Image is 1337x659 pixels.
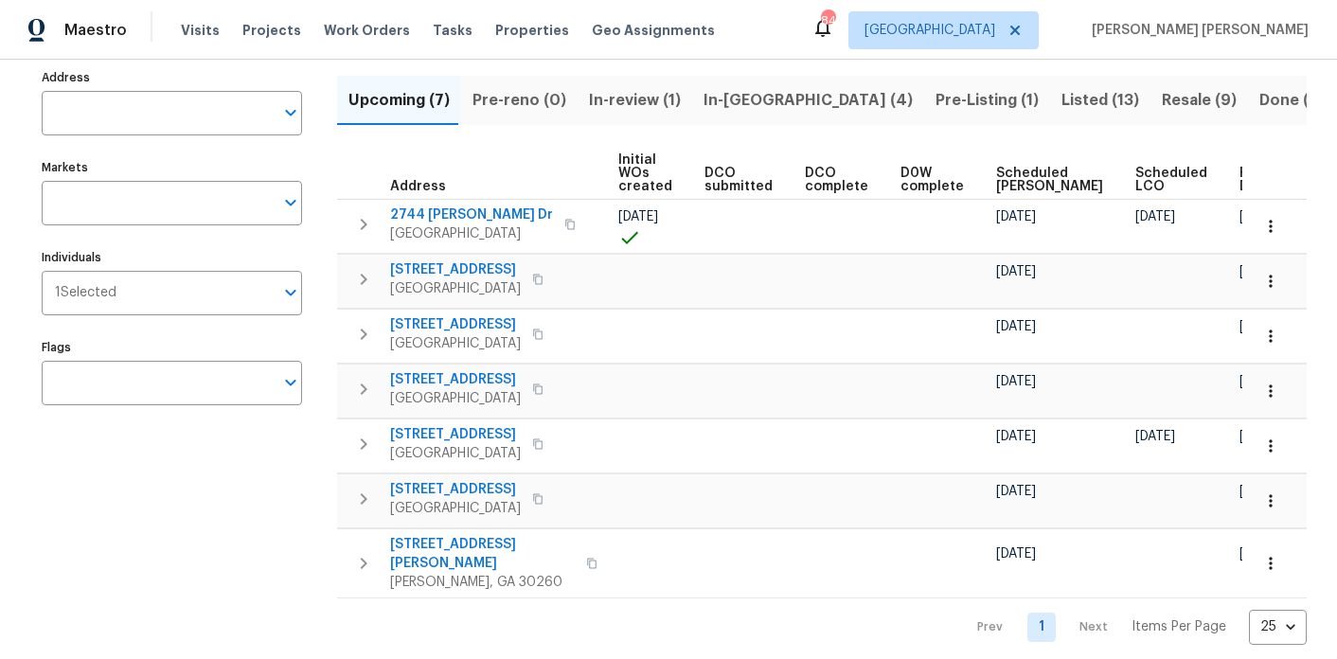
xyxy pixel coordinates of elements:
[433,24,472,37] span: Tasks
[390,279,521,298] span: [GEOGRAPHIC_DATA]
[704,87,913,114] span: In-[GEOGRAPHIC_DATA] (4)
[618,153,672,193] span: Initial WOs created
[242,21,301,40] span: Projects
[996,547,1036,561] span: [DATE]
[390,370,521,389] span: [STREET_ADDRESS]
[1239,547,1279,561] span: [DATE]
[996,320,1036,333] span: [DATE]
[181,21,220,40] span: Visits
[1239,430,1279,443] span: [DATE]
[390,499,521,518] span: [GEOGRAPHIC_DATA]
[996,265,1036,278] span: [DATE]
[996,430,1036,443] span: [DATE]
[390,260,521,279] span: [STREET_ADDRESS]
[821,11,834,30] div: 84
[1084,21,1309,40] span: [PERSON_NAME] [PERSON_NAME]
[277,99,304,126] button: Open
[900,167,964,193] span: D0W complete
[42,342,302,353] label: Flags
[936,87,1039,114] span: Pre-Listing (1)
[55,285,116,301] span: 1 Selected
[1132,617,1226,636] p: Items Per Page
[390,205,553,224] span: 2744 [PERSON_NAME] Dr
[390,425,521,444] span: [STREET_ADDRESS]
[42,162,302,173] label: Markets
[390,180,446,193] span: Address
[1239,320,1279,333] span: [DATE]
[996,210,1036,223] span: [DATE]
[390,480,521,499] span: [STREET_ADDRESS]
[1249,602,1307,651] div: 25
[1135,430,1175,443] span: [DATE]
[1027,613,1056,642] a: Goto page 1
[1135,210,1175,223] span: [DATE]
[390,444,521,463] span: [GEOGRAPHIC_DATA]
[592,21,715,40] span: Geo Assignments
[390,389,521,408] span: [GEOGRAPHIC_DATA]
[1135,167,1207,193] span: Scheduled LCO
[1239,265,1279,278] span: [DATE]
[704,167,773,193] span: DCO submitted
[495,21,569,40] span: Properties
[1239,167,1281,193] span: Ready Date
[805,167,868,193] span: DCO complete
[277,279,304,306] button: Open
[277,189,304,216] button: Open
[42,72,302,83] label: Address
[996,485,1036,498] span: [DATE]
[618,210,658,223] span: [DATE]
[390,315,521,334] span: [STREET_ADDRESS]
[865,21,995,40] span: [GEOGRAPHIC_DATA]
[390,224,553,243] span: [GEOGRAPHIC_DATA]
[1239,375,1279,388] span: [DATE]
[472,87,566,114] span: Pre-reno (0)
[390,573,575,592] span: [PERSON_NAME], GA 30260
[589,87,681,114] span: In-review (1)
[1162,87,1237,114] span: Resale (9)
[1239,210,1279,223] span: [DATE]
[390,535,575,573] span: [STREET_ADDRESS][PERSON_NAME]
[42,252,302,263] label: Individuals
[959,610,1307,645] nav: Pagination Navigation
[390,334,521,353] span: [GEOGRAPHIC_DATA]
[996,375,1036,388] span: [DATE]
[1061,87,1139,114] span: Listed (13)
[1239,485,1279,498] span: [DATE]
[348,87,450,114] span: Upcoming (7)
[324,21,410,40] span: Work Orders
[996,167,1103,193] span: Scheduled [PERSON_NAME]
[277,369,304,396] button: Open
[64,21,127,40] span: Maestro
